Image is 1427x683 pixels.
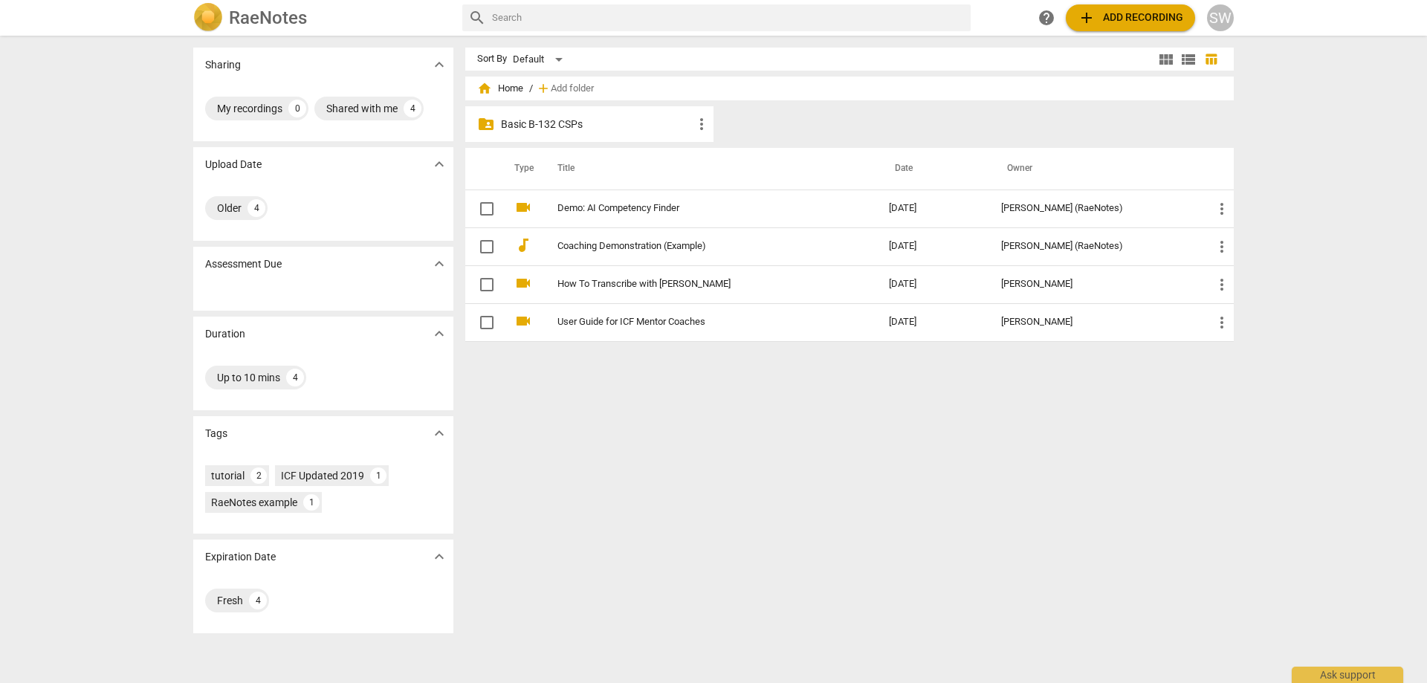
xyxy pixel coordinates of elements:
div: Older [217,201,242,216]
a: Demo: AI Competency Finder [557,203,835,214]
a: Coaching Demonstration (Example) [557,241,835,252]
span: folder_shared [477,115,495,133]
div: Fresh [217,593,243,608]
span: videocam [514,274,532,292]
div: RaeNotes example [211,495,297,510]
button: SW [1207,4,1234,31]
span: more_vert [1213,238,1231,256]
div: [PERSON_NAME] [1001,279,1189,290]
span: expand_more [430,548,448,566]
button: List view [1177,48,1200,71]
button: Show more [428,54,450,76]
a: User Guide for ICF Mentor Coaches [557,317,835,328]
div: Up to 10 mins [217,370,280,385]
span: table_chart [1204,52,1218,66]
div: Sort By [477,54,507,65]
p: Assessment Due [205,256,282,272]
span: videocam [514,198,532,216]
span: help [1038,9,1055,27]
span: Add recording [1078,9,1183,27]
button: Show more [428,422,450,444]
button: Table view [1200,48,1222,71]
span: view_module [1157,51,1175,68]
span: expand_more [430,56,448,74]
span: Add folder [551,83,594,94]
th: Title [540,148,877,190]
span: more_vert [1213,314,1231,331]
div: 4 [404,100,421,117]
div: Default [513,48,568,71]
span: videocam [514,312,532,330]
button: Tile view [1155,48,1177,71]
p: Basic B-132 CSPs [501,117,693,132]
div: Shared with me [326,101,398,116]
div: 2 [250,467,267,484]
span: more_vert [1213,276,1231,294]
span: / [529,83,533,94]
img: Logo [193,3,223,33]
div: 0 [288,100,306,117]
button: Show more [428,253,450,275]
td: [DATE] [877,265,989,303]
div: Ask support [1292,667,1403,683]
p: Expiration Date [205,549,276,565]
td: [DATE] [877,303,989,341]
div: My recordings [217,101,282,116]
span: more_vert [1213,200,1231,218]
span: more_vert [693,115,711,133]
p: Upload Date [205,157,262,172]
p: Tags [205,426,227,441]
span: add [536,81,551,96]
div: 4 [247,199,265,217]
th: Type [502,148,540,190]
div: 1 [370,467,386,484]
div: [PERSON_NAME] (RaeNotes) [1001,203,1189,214]
div: 4 [286,369,304,386]
button: Show more [428,153,450,175]
th: Owner [989,148,1201,190]
h2: RaeNotes [229,7,307,28]
div: tutorial [211,468,245,483]
td: [DATE] [877,190,989,227]
a: How To Transcribe with [PERSON_NAME] [557,279,835,290]
span: view_list [1180,51,1197,68]
a: Help [1033,4,1060,31]
button: Show more [428,323,450,345]
span: audiotrack [514,236,532,254]
span: home [477,81,492,96]
span: Home [477,81,523,96]
span: add [1078,9,1096,27]
span: expand_more [430,424,448,442]
p: Sharing [205,57,241,73]
div: [PERSON_NAME] [1001,317,1189,328]
button: Upload [1066,4,1195,31]
div: 1 [303,494,320,511]
a: LogoRaeNotes [193,3,450,33]
button: Show more [428,546,450,568]
td: [DATE] [877,227,989,265]
span: expand_more [430,325,448,343]
span: expand_more [430,255,448,273]
span: expand_more [430,155,448,173]
div: [PERSON_NAME] (RaeNotes) [1001,241,1189,252]
div: 4 [249,592,267,609]
p: Duration [205,326,245,342]
input: Search [492,6,965,30]
th: Date [877,148,989,190]
div: ICF Updated 2019 [281,468,364,483]
span: search [468,9,486,27]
